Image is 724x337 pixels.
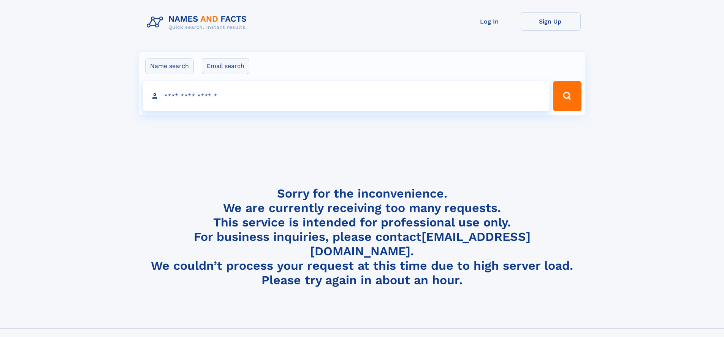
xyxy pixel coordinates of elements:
[459,12,520,31] a: Log In
[553,81,581,111] button: Search Button
[145,58,194,74] label: Name search
[144,186,581,288] h4: Sorry for the inconvenience. We are currently receiving too many requests. This service is intend...
[520,12,581,31] a: Sign Up
[143,81,550,111] input: search input
[144,12,253,33] img: Logo Names and Facts
[310,229,531,258] a: [EMAIL_ADDRESS][DOMAIN_NAME]
[202,58,249,74] label: Email search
